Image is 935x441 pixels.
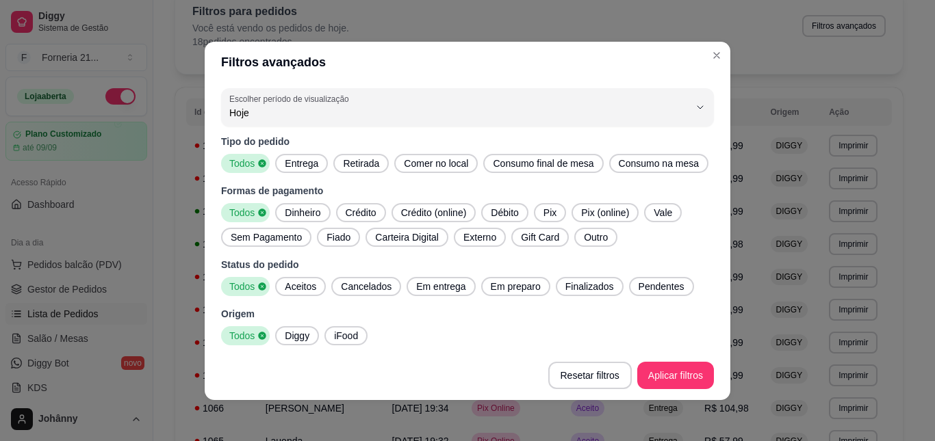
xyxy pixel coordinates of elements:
[224,206,257,219] span: Todos
[644,203,682,222] button: Vale
[279,206,326,219] span: Dinheiro
[221,135,714,148] p: Tipo do pedido
[279,329,315,343] span: Diggy
[229,93,353,105] label: Escolher período de visualização
[317,228,360,247] button: Fiado
[221,88,714,126] button: Escolher período de visualizaçãoHoje
[629,277,694,296] button: Pendentes
[560,280,619,293] span: Finalizados
[534,203,566,222] button: Pix
[515,230,565,244] span: Gift Card
[221,154,270,173] button: Todos
[572,203,639,222] button: Pix (online)
[275,203,330,222] button: Dinheiro
[398,157,474,170] span: Comer no local
[279,157,324,170] span: Entrega
[224,157,257,170] span: Todos
[275,326,319,345] button: Diggy
[454,228,506,247] button: Externo
[485,280,546,293] span: Em preparo
[337,157,385,170] span: Retirada
[578,230,613,244] span: Outro
[329,329,363,343] span: iFood
[321,230,356,244] span: Fiado
[574,228,617,247] button: Outro
[279,280,322,293] span: Aceitos
[221,307,714,321] p: Origem
[576,206,635,219] span: Pix (online)
[633,280,690,293] span: Pendentes
[458,230,502,244] span: Externo
[336,203,386,222] button: Crédito
[394,154,478,173] button: Comer no local
[706,44,728,66] button: Close
[370,230,444,244] span: Carteira Digital
[366,228,448,247] button: Carteira Digital
[556,277,624,296] button: Finalizados
[221,184,714,198] p: Formas de pagamento
[613,157,705,170] span: Consumo na mesa
[221,228,311,247] button: Sem Pagamento
[275,154,328,173] button: Entrega
[324,326,368,345] button: iFood
[481,203,528,222] button: Débito
[225,230,307,244] span: Sem Pagamento
[483,154,603,173] button: Consumo final de mesa
[221,203,270,222] button: Todos
[333,154,389,173] button: Retirada
[648,206,678,219] span: Vale
[275,277,326,296] button: Aceitos
[392,203,476,222] button: Crédito (online)
[335,280,397,293] span: Cancelados
[221,277,270,296] button: Todos
[637,362,714,389] button: Aplicar filtros
[224,329,257,343] span: Todos
[396,206,472,219] span: Crédito (online)
[481,277,550,296] button: Em preparo
[548,362,632,389] button: Resetar filtros
[340,206,382,219] span: Crédito
[487,157,599,170] span: Consumo final de mesa
[224,280,257,293] span: Todos
[205,42,730,83] header: Filtros avançados
[407,277,475,296] button: Em entrega
[221,326,270,345] button: Todos
[229,106,689,120] span: Hoje
[538,206,562,219] span: Pix
[609,154,709,173] button: Consumo na mesa
[221,258,714,271] p: Status do pedido
[331,277,401,296] button: Cancelados
[485,206,524,219] span: Débito
[411,280,471,293] span: Em entrega
[511,228,569,247] button: Gift Card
